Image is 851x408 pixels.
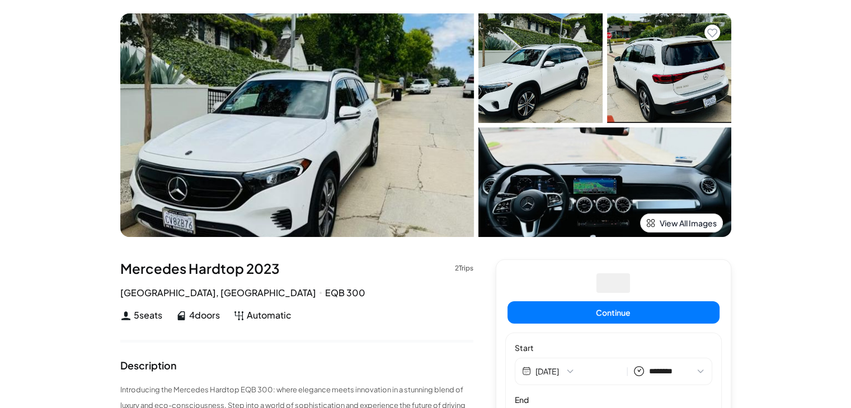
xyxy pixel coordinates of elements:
button: Add to favorites [704,25,720,40]
button: Continue [507,301,720,324]
img: Car [120,13,474,237]
img: Car Image 3 [478,127,731,237]
img: view-all [646,219,655,227]
img: Car Image 1 [478,13,603,123]
div: [GEOGRAPHIC_DATA], [GEOGRAPHIC_DATA] EQB 300 [120,286,473,300]
label: Start [515,342,712,353]
span: View All Images [660,217,717,229]
span: | [626,365,629,378]
span: Automatic [247,309,291,322]
label: End [515,394,712,405]
div: Mercedes Hardtop 2023 [120,259,473,277]
button: View All Images [640,214,723,233]
img: Car Image 2 [607,13,731,123]
div: Description [120,360,177,371]
button: [DATE] [535,366,621,377]
span: 5 seats [134,309,162,322]
div: 2 Trips [455,265,473,272]
span: 4 doors [189,309,220,322]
